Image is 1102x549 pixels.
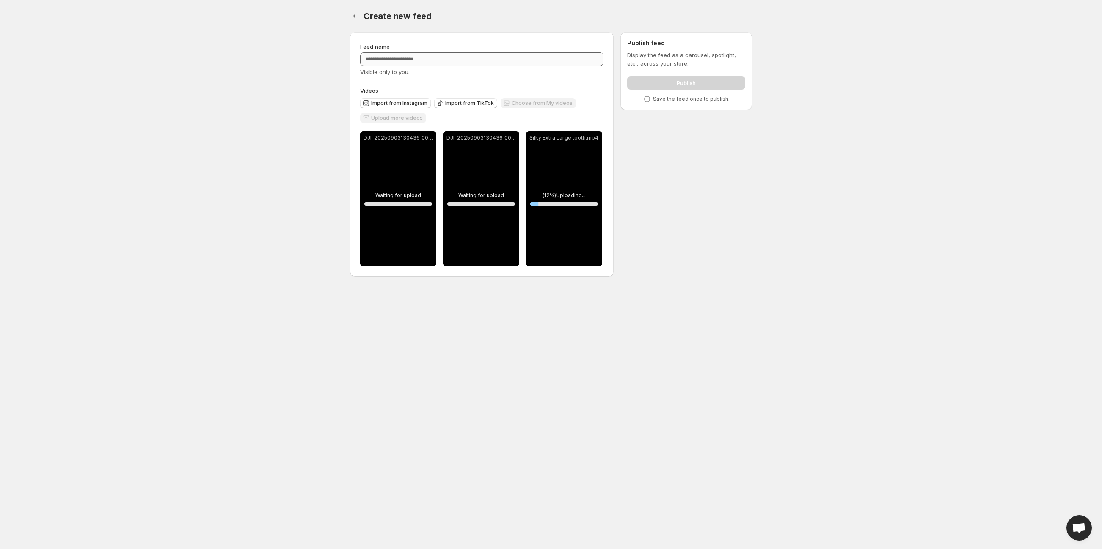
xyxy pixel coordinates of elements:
button: Import from Instagram [360,98,431,108]
span: Visible only to you. [360,69,410,75]
p: Silky Extra Large tooth.mp4 [529,135,599,141]
span: Feed name [360,43,390,50]
a: Open chat [1066,515,1092,541]
button: Import from TikTok [434,98,497,108]
span: Import from Instagram [371,100,427,107]
p: DJI_20250903130436_0013_D.mp4 [364,135,433,141]
p: DJI_20250903130436_0013_D_2.mp4 [446,135,516,141]
button: Settings [350,10,362,22]
p: Display the feed as a carousel, spotlight, etc., across your store. [627,51,745,68]
h2: Publish feed [627,39,745,47]
span: Import from TikTok [445,100,494,107]
span: Videos [360,87,378,94]
p: Save the feed once to publish. [653,96,730,102]
span: Create new feed [364,11,432,21]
